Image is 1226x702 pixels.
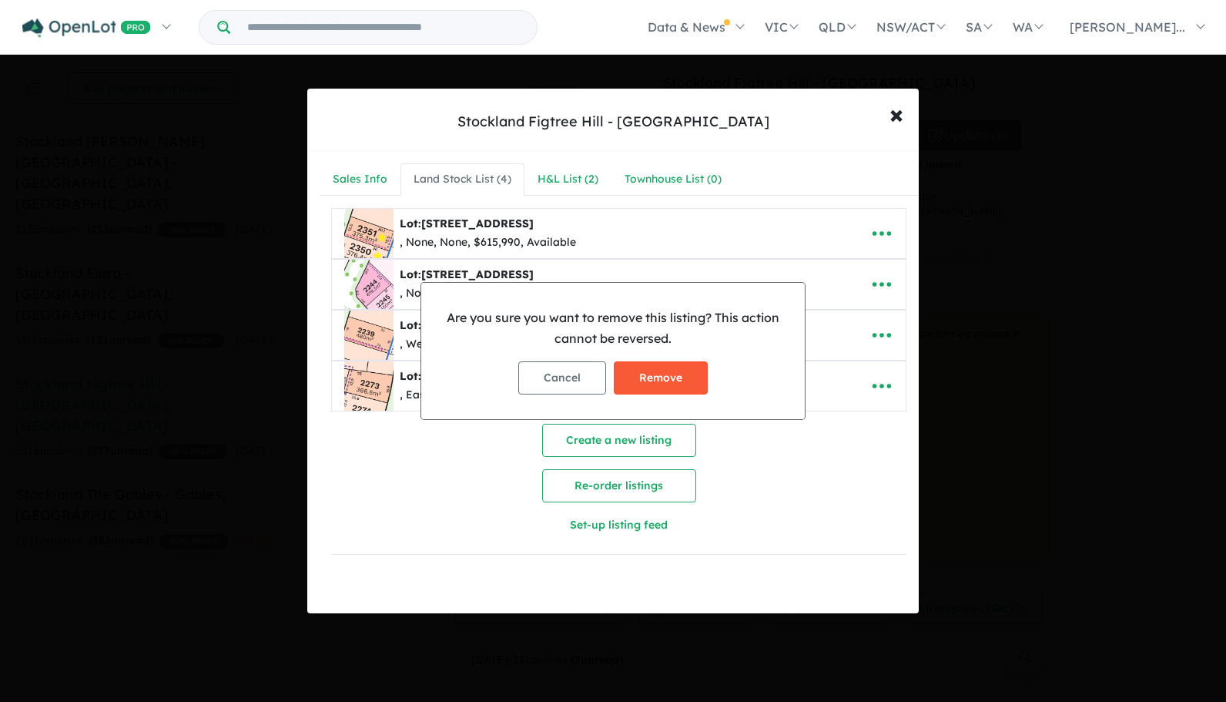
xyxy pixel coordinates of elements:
span: [PERSON_NAME]... [1070,19,1185,35]
p: Are you sure you want to remove this listing? This action cannot be reversed. [434,307,792,349]
img: Openlot PRO Logo White [22,18,151,38]
input: Try estate name, suburb, builder or developer [233,11,534,44]
button: Remove [614,361,708,395]
button: Cancel [518,361,606,395]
